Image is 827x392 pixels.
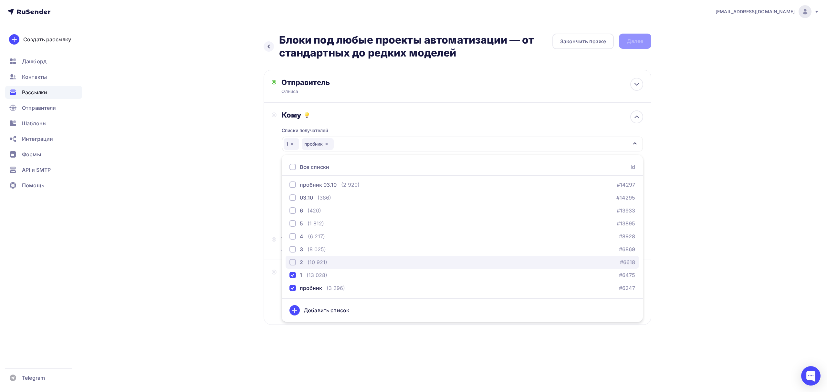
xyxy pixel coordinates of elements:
a: #8928 [619,232,635,240]
div: Отправитель [281,78,421,87]
a: #6475 [619,271,635,279]
span: Помощь [22,181,44,189]
div: 03.10 [300,194,313,201]
div: Закончить позже [560,37,606,45]
a: #13895 [617,220,635,227]
a: #6869 [619,245,635,253]
a: Отправители [5,101,82,114]
span: Отправители [22,104,56,112]
div: Списки получателей [282,127,328,134]
span: Рассылки [22,88,47,96]
div: Кому [282,110,643,119]
div: пробник 03.10 [300,181,337,189]
div: 4 [300,232,303,240]
a: #14297 [617,181,635,189]
div: (3 296) [327,284,345,292]
a: #13933 [617,207,635,214]
div: (2 920) [341,181,360,189]
span: Контакты [22,73,47,81]
button: 1пробник [282,136,643,152]
div: пробник [302,138,334,150]
ul: 1пробник [282,155,643,322]
span: Шаблоны [22,119,47,127]
h2: Блоки под любые проекты автоматизации — от стандартных до редких моделей [279,34,552,59]
div: Все списки [300,163,329,171]
div: 6 [300,207,303,214]
div: Создать рассылку [23,36,71,43]
div: (6 217) [308,232,325,240]
span: Формы [22,150,41,158]
a: Дашборд [5,55,82,68]
a: Формы [5,148,82,161]
a: #14295 [617,194,635,201]
a: [EMAIL_ADDRESS][DOMAIN_NAME] [716,5,819,18]
div: (8 025) [308,245,326,253]
a: #6618 [620,258,635,266]
a: Шаблоны [5,117,82,130]
a: Рассылки [5,86,82,99]
span: API и SMTP [22,166,51,174]
div: 1 [300,271,302,279]
span: [EMAIL_ADDRESS][DOMAIN_NAME] [716,8,795,15]
div: (420) [308,207,321,214]
div: (386) [318,194,331,201]
span: Интеграции [22,135,53,143]
span: Telegram [22,374,45,382]
div: 2 [300,258,303,266]
a: #6247 [619,284,635,292]
div: id [631,163,635,171]
span: Дашборд [22,57,47,65]
div: (1 812) [308,220,324,227]
div: 5 [300,220,303,227]
div: Олниса [281,88,407,95]
div: 3 [300,245,303,253]
div: (10 921) [308,258,327,266]
a: Контакты [5,70,82,83]
div: 1 [284,138,299,150]
div: (13 028) [307,271,327,279]
div: Добавить список [304,306,349,314]
div: пробник [300,284,322,292]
